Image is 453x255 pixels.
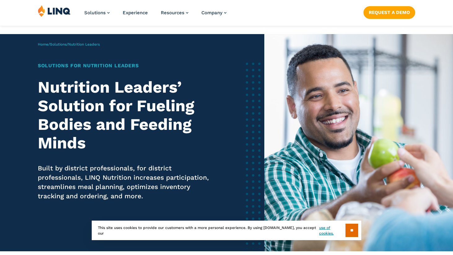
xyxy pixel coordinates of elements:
a: use of cookies. [319,225,345,236]
span: Nutrition Leaders [68,42,100,46]
a: Request a Demo [363,6,415,19]
a: Home [38,42,48,46]
nav: Button Navigation [363,5,415,19]
a: Resources [161,10,188,15]
a: Solutions [50,42,67,46]
a: Experience [123,10,148,15]
p: Built by district professionals, for district professionals, LINQ Nutrition increases participati... [38,164,216,201]
img: LINQ | K‑12 Software [38,5,71,17]
h2: Nutrition Leaders’ Solution for Fueling Bodies and Feeding Minds [38,78,216,152]
span: Solutions [84,10,106,15]
h1: Solutions for Nutrition Leaders [38,62,216,69]
span: Resources [161,10,184,15]
img: Solutions for Nutrition Banner [264,34,453,251]
a: Solutions [84,10,110,15]
span: Company [201,10,222,15]
a: Company [201,10,226,15]
nav: Primary Navigation [84,5,226,25]
div: This site uses cookies to provide our customers with a more personal experience. By using [DOMAIN... [92,221,361,240]
span: / / [38,42,100,46]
